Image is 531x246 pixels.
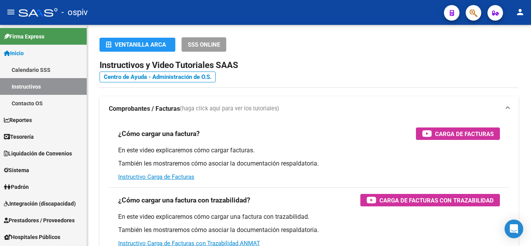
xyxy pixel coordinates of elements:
[4,216,75,225] span: Prestadores / Proveedores
[4,133,34,141] span: Tesorería
[100,72,216,82] a: Centro de Ayuda - Administración de O.S.
[360,194,500,206] button: Carga de Facturas con Trazabilidad
[4,116,32,124] span: Reportes
[4,183,29,191] span: Padrón
[61,4,88,21] span: - ospiv
[118,159,500,168] p: También les mostraremos cómo asociar la documentación respaldatoria.
[182,37,226,52] button: SSS ONLINE
[118,146,500,155] p: En este video explicaremos cómo cargar facturas.
[435,129,494,139] span: Carga de Facturas
[118,226,500,234] p: También les mostraremos cómo asociar la documentación respaldatoria.
[100,38,175,52] button: Ventanilla ARCA
[4,233,60,241] span: Hospitales Públicos
[100,58,519,73] h2: Instructivos y Video Tutoriales SAAS
[6,7,16,17] mat-icon: menu
[188,41,220,48] span: SSS ONLINE
[4,49,24,58] span: Inicio
[118,213,500,221] p: En este video explicaremos cómo cargar una factura con trazabilidad.
[416,127,500,140] button: Carga de Facturas
[100,96,519,121] mat-expansion-panel-header: Comprobantes / Facturas(haga click aquí para ver los tutoriales)
[109,105,180,113] strong: Comprobantes / Facturas
[515,7,525,17] mat-icon: person
[4,32,44,41] span: Firma Express
[118,128,200,139] h3: ¿Cómo cargar una factura?
[505,220,523,238] div: Open Intercom Messenger
[379,195,494,205] span: Carga de Facturas con Trazabilidad
[4,149,72,158] span: Liquidación de Convenios
[106,38,169,52] div: Ventanilla ARCA
[180,105,279,113] span: (haga click aquí para ver los tutoriales)
[4,166,29,174] span: Sistema
[4,199,76,208] span: Integración (discapacidad)
[118,195,250,206] h3: ¿Cómo cargar una factura con trazabilidad?
[118,173,194,180] a: Instructivo Carga de Facturas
